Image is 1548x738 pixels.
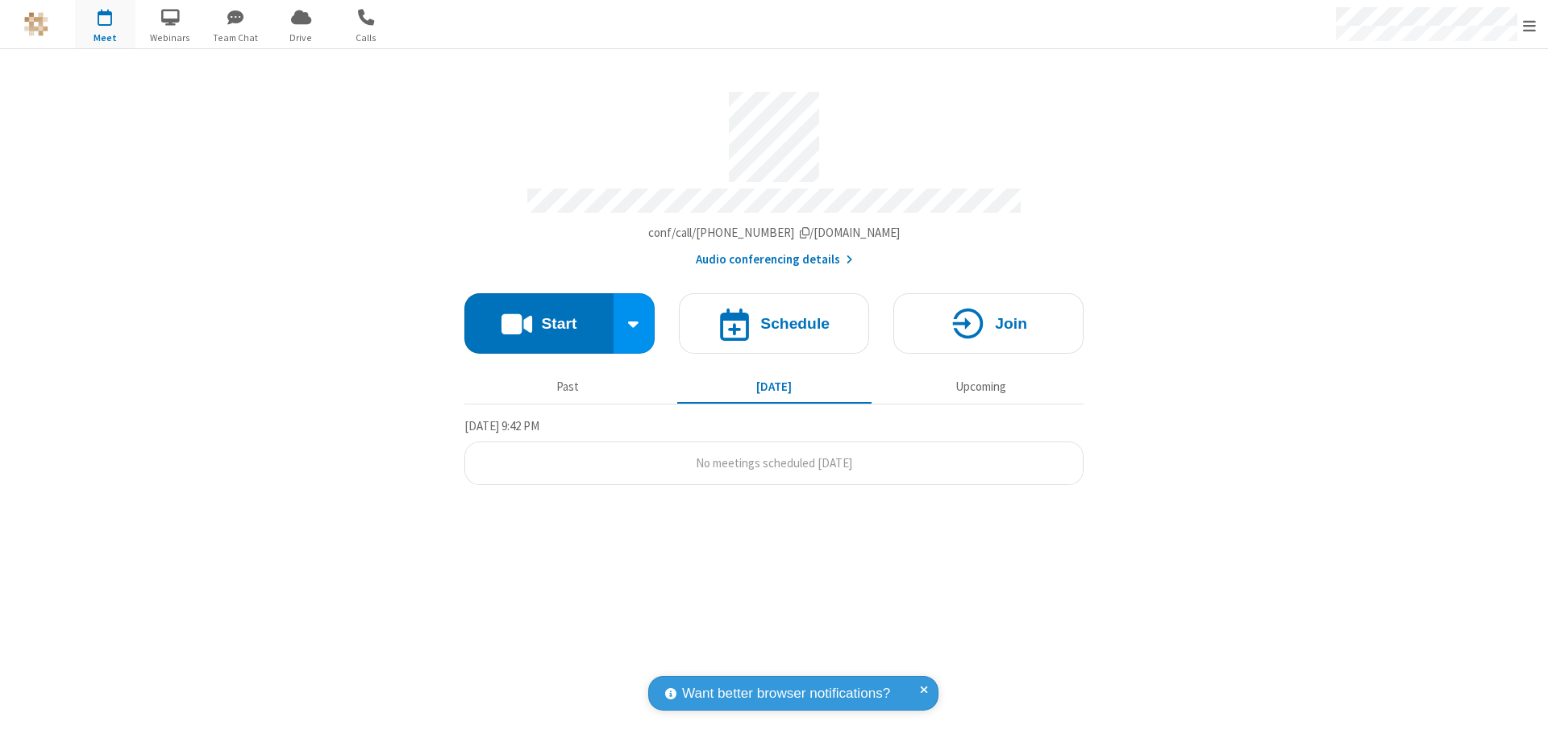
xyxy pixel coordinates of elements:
[679,293,869,354] button: Schedule
[760,316,830,331] h4: Schedule
[677,371,872,402] button: [DATE]
[464,417,1084,486] section: Today's Meetings
[893,293,1084,354] button: Join
[696,455,852,471] span: No meetings scheduled [DATE]
[471,371,665,402] button: Past
[648,224,901,243] button: Copy my meeting room linkCopy my meeting room link
[464,418,539,433] span: [DATE] 9:42 PM
[648,225,901,240] span: Copy my meeting room link
[336,31,397,45] span: Calls
[995,316,1027,331] h4: Join
[464,293,614,354] button: Start
[75,31,135,45] span: Meet
[24,12,48,36] img: QA Selenium DO NOT DELETE OR CHANGE
[140,31,201,45] span: Webinars
[614,293,655,354] div: Start conference options
[696,251,853,269] button: Audio conferencing details
[541,316,576,331] h4: Start
[682,683,890,704] span: Want better browser notifications?
[884,371,1078,402] button: Upcoming
[271,31,331,45] span: Drive
[206,31,266,45] span: Team Chat
[464,80,1084,269] section: Account details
